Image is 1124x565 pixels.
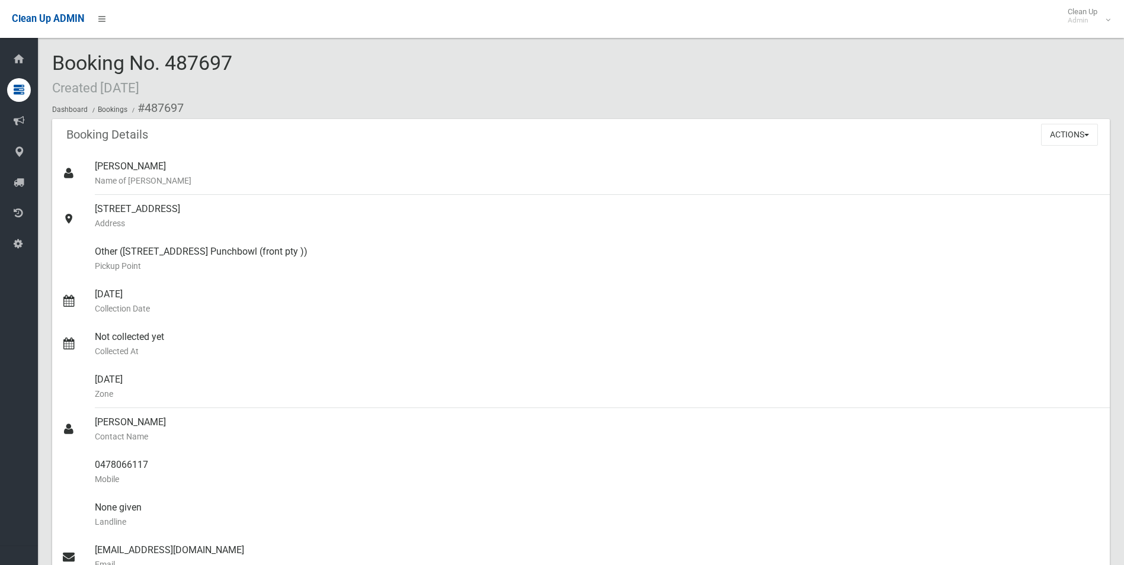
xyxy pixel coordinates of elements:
span: Clean Up [1062,7,1109,25]
small: Admin [1068,16,1097,25]
div: 0478066117 [95,451,1100,493]
a: Dashboard [52,105,88,114]
small: Mobile [95,472,1100,486]
div: Other ([STREET_ADDRESS] Punchbowl (front pty )) [95,237,1100,280]
button: Actions [1041,124,1098,146]
div: [STREET_ADDRESS] [95,195,1100,237]
small: Name of [PERSON_NAME] [95,174,1100,188]
a: Bookings [98,105,127,114]
div: [DATE] [95,280,1100,323]
header: Booking Details [52,123,162,146]
span: Booking No. 487697 [52,51,232,97]
small: Zone [95,387,1100,401]
small: Created [DATE] [52,80,139,95]
small: Landline [95,515,1100,529]
small: Pickup Point [95,259,1100,273]
div: [PERSON_NAME] [95,152,1100,195]
li: #487697 [129,97,184,119]
small: Address [95,216,1100,230]
div: [PERSON_NAME] [95,408,1100,451]
div: None given [95,493,1100,536]
small: Collection Date [95,301,1100,316]
div: Not collected yet [95,323,1100,365]
small: Collected At [95,344,1100,358]
div: [DATE] [95,365,1100,408]
span: Clean Up ADMIN [12,13,84,24]
small: Contact Name [95,429,1100,444]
